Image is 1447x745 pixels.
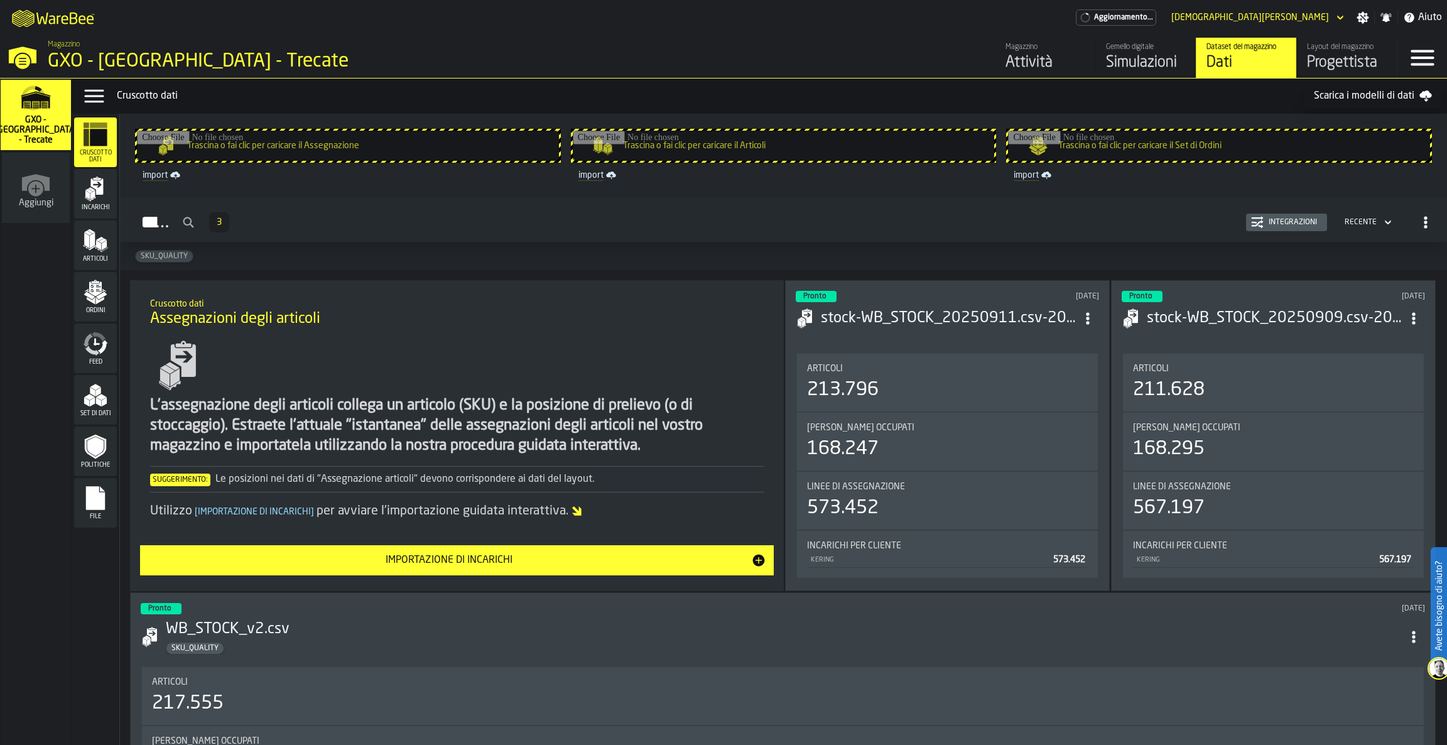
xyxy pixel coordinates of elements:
[1133,423,1414,433] div: Title
[1009,168,1429,183] a: link-to-/wh/i/7274009e-5361-4e21-8e36-7045ee840609/import/orders/
[140,290,773,335] div: title-Assegnazioni degli articoli
[74,478,117,528] li: menu File
[1133,541,1414,551] div: Title
[140,545,773,575] button: button-Importazione di incarichi
[150,309,320,329] span: Assegnazioni degli articoli
[807,541,1088,551] div: Title
[1375,11,1397,24] label: button-toggle-Notifiche
[1133,482,1414,492] div: Title
[807,482,1088,492] div: Title
[152,692,224,715] div: 217.555
[807,541,901,551] span: Incarichi per cliente
[1432,548,1446,663] label: Avete bisogno di aiuto?
[1171,13,1329,23] div: DropdownMenuValue-Matteo Cultrera
[150,396,763,456] div: L'assegnazione degli articoli collega un articolo (SKU) e la posizione di prelievo (o di stoccagg...
[1106,43,1186,52] div: Gemello digitale
[150,503,763,520] div: Utilizzo per avviare l'importazione guidata interattiva.
[1379,555,1411,564] span: 567.197
[1076,9,1156,26] a: link-to-/wh/i/7274009e-5361-4e21-8e36-7045ee840609/pricing/
[74,272,117,322] li: menu Ordini
[797,531,1098,578] div: stat-Incarichi per cliente
[1133,364,1169,374] span: Articoli
[796,351,1099,580] section: card-AssignmentDashboardCard
[1398,10,1447,25] label: button-toggle-Aiuto
[150,296,763,309] h2: Sub Title
[1005,43,1085,52] div: Magazzino
[807,379,879,401] div: 213.796
[150,472,763,487] div: Le posizioni nei dati di "Assegnazione articoli" devono corrispondere ai dati del layout.
[1123,472,1424,530] div: stat-Linee di assegnazione
[807,423,914,433] span: [PERSON_NAME] occupati
[74,410,117,417] span: Set di dati
[1133,379,1205,401] div: 211.628
[1008,131,1430,161] input: Trascina o fai clic per caricare il Set di Ordini
[152,677,188,687] span: Articoli
[573,168,994,183] a: link-to-/wh/i/7274009e-5361-4e21-8e36-7045ee840609/import/items/
[1264,218,1322,227] div: Integrazioni
[807,423,1088,433] div: Title
[166,619,1402,639] h3: WB_STOCK_v2.csv
[19,198,53,208] span: Aggiungi
[142,667,1424,725] div: stat-Articoli
[1076,9,1156,26] div: Abbonamento al menu
[1206,53,1286,73] div: Dati
[148,553,751,568] div: Importazione di incarichi
[797,354,1098,411] div: stat-Articoli
[1307,43,1387,52] div: Layout del magazzino
[1133,364,1414,374] div: Title
[803,293,826,300] span: Pronto
[796,291,837,302] div: status-3 2
[141,603,182,614] div: status-3 2
[74,150,117,163] span: Cruscotto dati
[195,508,198,516] span: [
[1295,292,1425,301] div: Updated: 10/09/2025, 09:24:05 Created: 10/09/2025, 09:22:18
[130,280,783,591] div: ItemListCard-
[137,131,559,161] input: Trascina o fai clic per caricare il Assegnazione
[48,40,80,49] span: Magazzino
[785,280,1110,591] div: ItemListCard-DashboardItemContainer
[1135,556,1374,564] div: KERING
[74,359,117,366] span: Feed
[148,605,171,612] span: Pronto
[1123,531,1424,578] div: stat-Incarichi per cliente
[807,482,905,492] span: Linee di assegnazione
[1095,38,1196,78] a: link-to-/wh/i/7274009e-5361-4e21-8e36-7045ee840609/simulations
[1352,11,1374,24] label: button-toggle-Impostazioni
[74,307,117,314] span: Ordini
[1053,555,1085,564] span: 573.452
[74,427,117,477] li: menu Politiche
[797,413,1098,470] div: stat-Luoghi occupati
[807,497,879,519] div: 573.452
[74,462,117,469] span: Politiche
[74,117,117,168] li: menu Cruscotto dati
[1123,354,1424,411] div: stat-Articoli
[995,38,1095,78] a: link-to-/wh/i/7274009e-5361-4e21-8e36-7045ee840609/feed/
[192,508,317,516] span: Importazione di incarichi
[74,169,117,219] li: menu Incarichi
[74,375,117,425] li: menu Set di dati
[74,220,117,271] li: menu Articoli
[807,551,1088,568] div: StatList-item-KERING
[1397,38,1447,78] label: button-toggle-Menu
[1133,438,1205,460] div: 168.295
[217,218,222,227] span: 3
[152,677,1414,687] div: Title
[166,644,224,653] span: SKU_QUALITY
[136,252,193,261] span: SKU_QUALITY
[74,204,117,211] span: Incarichi
[77,84,112,109] label: button-toggle-Menu Dati
[1418,10,1442,25] span: Aiuto
[1129,293,1152,300] span: Pronto
[204,212,234,232] div: ButtonLoadMore-Per saperne di più-Precedente-Primo-Ultimo
[74,324,117,374] li: menu Feed
[1094,13,1153,22] span: Aggiornamento...
[1133,541,1227,551] span: Incarichi per cliente
[807,364,1088,374] div: Title
[117,89,1304,104] div: Cruscotto dati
